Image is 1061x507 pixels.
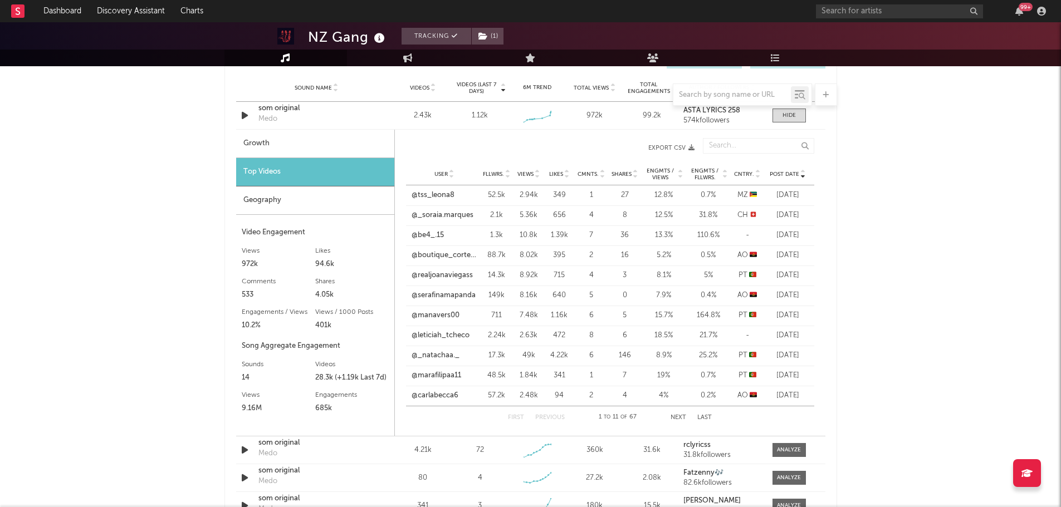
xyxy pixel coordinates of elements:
[516,390,541,401] div: 2.48k
[734,310,761,321] div: PT
[472,110,488,121] div: 1.12k
[397,472,449,484] div: 80
[434,171,448,178] span: User
[749,372,756,379] span: 🇵🇹
[547,230,572,241] div: 1.39k
[472,28,503,45] button: (1)
[816,4,983,18] input: Search for artists
[683,441,711,449] strong: rclyricss
[483,350,511,361] div: 17.3k
[315,275,389,288] div: Shares
[683,117,761,125] div: 574k followers
[673,91,791,100] input: Search by song name or URL
[258,465,375,476] a: som original
[697,415,712,421] button: Last
[412,350,459,361] a: @_natachaa._
[689,390,728,401] div: 0.2 %
[483,230,511,241] div: 1.3k
[569,110,620,121] div: 972k
[644,230,683,241] div: 13.3 %
[258,493,375,504] div: som original
[750,392,757,399] span: 🇦🇴
[683,107,740,114] strong: ASTA LYRICS 258
[242,275,315,288] div: Comments
[734,190,761,201] div: MZ
[412,270,473,281] a: @realjoanaviegass
[683,497,761,505] a: [PERSON_NAME]
[476,445,484,456] div: 72
[611,330,639,341] div: 6
[547,370,572,381] div: 341
[547,330,572,341] div: 472
[242,339,389,353] div: Song Aggregate Engagement
[749,352,756,359] span: 🇵🇹
[483,370,511,381] div: 48.5k
[689,330,728,341] div: 21.7 %
[611,370,639,381] div: 7
[578,350,605,361] div: 6
[1015,7,1023,16] button: 99+
[683,479,761,487] div: 82.6k followers
[611,190,639,201] div: 27
[454,81,499,95] span: Videos (last 7 days)
[644,390,683,401] div: 4 %
[242,402,315,415] div: 9.16M
[547,190,572,201] div: 349
[626,472,678,484] div: 2.08k
[767,330,809,341] div: [DATE]
[767,250,809,261] div: [DATE]
[578,250,605,261] div: 2
[611,270,639,281] div: 3
[547,270,572,281] div: 715
[578,290,605,301] div: 5
[644,250,683,261] div: 5.2 %
[483,171,504,178] span: Fllwrs.
[734,290,761,301] div: AO
[397,110,449,121] div: 2.43k
[547,290,572,301] div: 640
[516,350,541,361] div: 49k
[569,472,620,484] div: 27.2k
[516,310,541,321] div: 7.48k
[483,310,511,321] div: 711
[734,230,761,241] div: -
[569,445,620,456] div: 360k
[689,230,728,241] div: 110.6 %
[611,310,639,321] div: 5
[242,258,315,271] div: 972k
[516,330,541,341] div: 2.63k
[483,270,511,281] div: 14.3k
[683,451,761,459] div: 31.8k followers
[750,211,757,219] span: 🇨🇭
[483,330,511,341] div: 2.24k
[412,190,454,201] a: @tss_leona8
[683,441,761,449] a: rclyricss
[578,270,605,281] div: 4
[242,306,315,319] div: Engagements / Views
[242,371,315,385] div: 14
[242,226,389,239] div: Video Engagement
[626,81,671,95] span: Total Engagements
[734,330,761,341] div: -
[734,350,761,361] div: PT
[412,230,444,241] a: @be4_.15
[258,476,277,487] div: Medo
[689,310,728,321] div: 164.8 %
[767,190,809,201] div: [DATE]
[242,244,315,258] div: Views
[644,190,683,201] div: 12.8 %
[644,168,677,181] span: Engmts / Views
[516,370,541,381] div: 1.84k
[750,252,757,259] span: 🇦🇴
[547,390,572,401] div: 94
[587,411,648,424] div: 1 11 67
[611,230,639,241] div: 36
[611,350,639,361] div: 146
[483,190,511,201] div: 52.5k
[578,171,599,178] span: Cmnts.
[689,250,728,261] div: 0.5 %
[767,210,809,221] div: [DATE]
[770,171,799,178] span: Post Date
[626,110,678,121] div: 99.2k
